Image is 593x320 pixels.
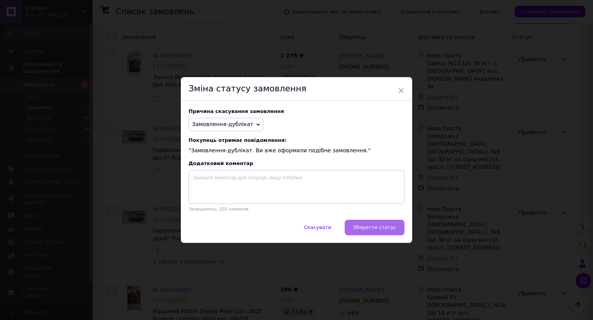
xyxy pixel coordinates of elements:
span: Покупець отримає повідомлення: [189,137,404,143]
button: Зберегти статус [345,220,404,235]
span: Замовлення-дублікат [192,121,253,127]
button: Скасувати [296,220,339,235]
div: Додатковий коментар [189,160,404,166]
div: Причина скасування замовлення [189,108,404,114]
span: × [398,84,404,97]
span: Зберегти статус [353,224,396,230]
div: Зміна статусу замовлення [181,77,412,101]
p: Залишилось: 250 символів [189,207,404,212]
div: "Замовлення-дублікат. Ви вже оформили подібне замовлення." [189,137,404,155]
span: Скасувати [304,224,331,230]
